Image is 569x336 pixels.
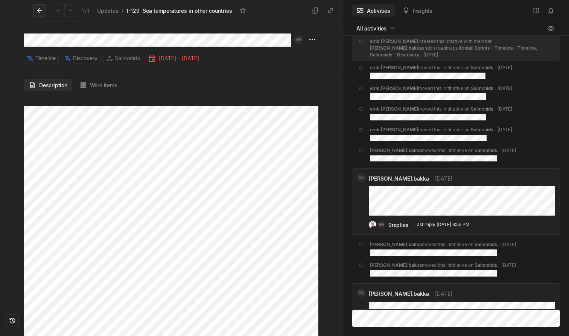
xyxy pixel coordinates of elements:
[82,7,90,15] div: 1 1
[501,262,516,268] span: [DATE]
[359,288,364,297] span: HA
[475,147,497,153] span: Salmonids
[370,262,516,277] div: moved this inititiative on .
[501,147,516,153] span: [DATE]
[370,106,512,120] div: moved this inititiative on .
[85,8,87,14] span: /
[96,6,120,16] a: Updates
[370,147,516,162] div: moved this inititiative on .
[146,53,202,64] button: [DATE] – [DATE]
[370,241,516,256] div: moved this inititiative on .
[115,53,140,64] span: Salmonids
[356,24,387,32] span: All activities
[369,175,429,182] span: [PERSON_NAME].bakka
[370,38,418,44] span: eirik.[PERSON_NAME]
[122,7,124,14] div: ›
[370,127,418,132] span: eirik.[PERSON_NAME]
[370,106,418,112] span: eirik.[PERSON_NAME]
[296,35,301,44] span: HA
[143,7,232,15] div: Sea temperatures in other countries
[370,242,422,247] span: [PERSON_NAME].bakka
[471,65,493,70] span: Salmonids
[370,126,512,141] div: moved this inititiative on .
[497,106,512,112] span: [DATE]
[475,242,497,247] span: Salmonids
[497,65,512,70] span: [DATE]
[475,262,497,268] span: Salmonids
[73,53,97,64] span: Discovery
[369,290,429,298] span: [PERSON_NAME].bakka
[75,79,122,91] button: Work items
[370,147,422,153] span: [PERSON_NAME].bakka
[471,106,493,112] span: Salmonids
[370,45,422,51] span: [PERSON_NAME].bakka
[435,290,452,298] span: [DATE]
[127,7,140,15] div: I-129
[370,85,512,100] div: moved this inititiative on .
[398,5,437,17] button: Insights
[370,85,418,91] span: eirik.[PERSON_NAME]
[370,64,512,79] div: moved this inititiative on .
[359,173,364,182] span: HA
[352,5,395,17] button: Activities
[24,79,72,91] button: Description
[370,262,422,268] span: [PERSON_NAME].bakka
[423,52,438,58] span: [DATE]
[414,221,470,228] div: Last reply [DATE] 6:55 PM
[501,242,516,247] span: [DATE]
[352,23,401,35] button: All activities
[379,221,384,228] span: HA
[388,221,408,229] div: 9 replies
[497,85,512,91] span: [DATE]
[471,127,493,132] span: Salmonids
[471,85,493,91] span: Salmonids
[370,38,555,58] div: created this initiative with member and on roadmaps .
[497,127,512,132] span: [DATE]
[435,175,452,182] span: [DATE]
[369,221,376,228] img: Kontali0497_EJH_round.png
[35,53,56,64] span: Timeline
[370,65,418,70] span: eirik.[PERSON_NAME]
